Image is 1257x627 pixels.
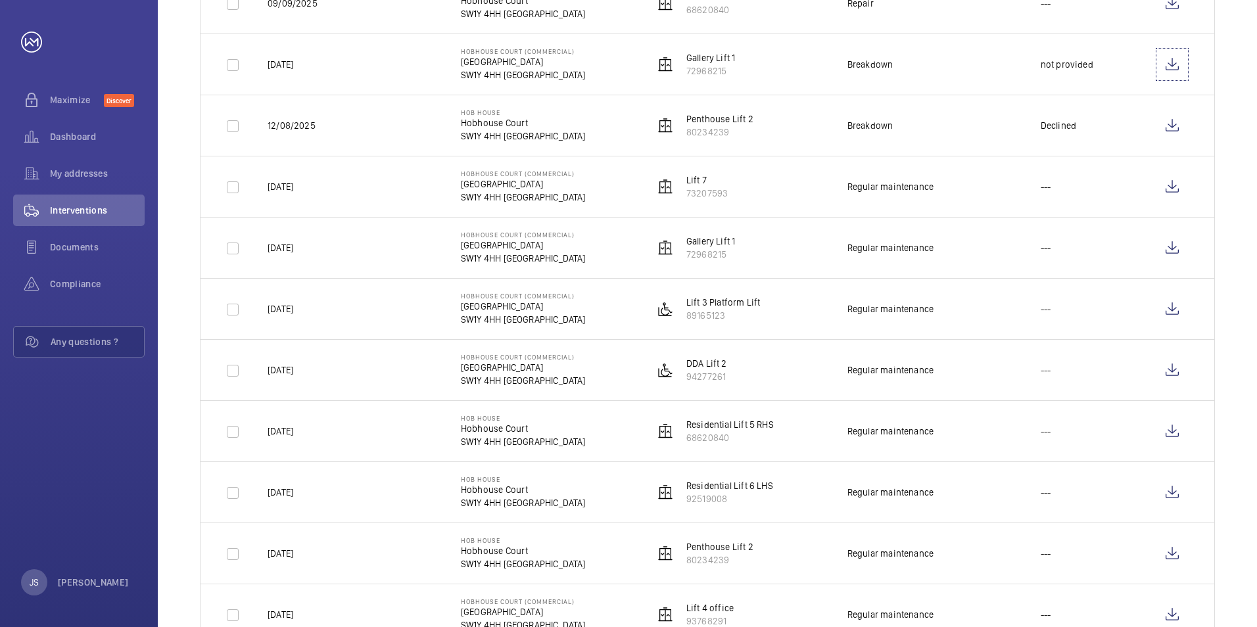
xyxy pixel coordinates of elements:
[847,58,893,71] div: Breakdown
[50,93,104,106] span: Maximize
[686,370,727,383] p: 94277261
[847,608,934,621] div: Regular maintenance
[461,435,586,448] p: SW1Y 4HH [GEOGRAPHIC_DATA]
[461,292,586,300] p: Hobhouse Court (Commercial)
[268,241,293,254] p: [DATE]
[461,231,586,239] p: Hobhouse Court (Commercial)
[686,553,753,567] p: 80234239
[657,546,673,561] img: elevator.svg
[461,475,586,483] p: Hob House
[461,544,586,557] p: Hobhouse Court
[686,51,736,64] p: Gallery Lift 1
[461,55,586,68] p: [GEOGRAPHIC_DATA]
[58,576,129,589] p: [PERSON_NAME]
[461,483,586,496] p: Hobhouse Court
[268,608,293,621] p: [DATE]
[50,204,145,217] span: Interventions
[461,252,586,265] p: SW1Y 4HH [GEOGRAPHIC_DATA]
[461,422,586,435] p: Hobhouse Court
[847,363,934,377] div: Regular maintenance
[686,431,774,444] p: 68620840
[268,486,293,499] p: [DATE]
[686,174,728,187] p: Lift 7
[461,353,586,361] p: Hobhouse Court (Commercial)
[1041,363,1051,377] p: ---
[1041,486,1051,499] p: ---
[657,484,673,500] img: elevator.svg
[847,547,934,560] div: Regular maintenance
[461,605,586,618] p: [GEOGRAPHIC_DATA]
[461,116,586,129] p: Hobhouse Court
[461,496,586,509] p: SW1Y 4HH [GEOGRAPHIC_DATA]
[657,607,673,622] img: elevator.svg
[1041,58,1093,71] p: not provided
[657,57,673,72] img: elevator.svg
[50,130,145,143] span: Dashboard
[847,425,934,438] div: Regular maintenance
[686,187,728,200] p: 73207593
[1041,425,1051,438] p: ---
[847,486,934,499] div: Regular maintenance
[686,479,773,492] p: Residential Lift 6 LHS
[686,418,774,431] p: Residential Lift 5 RHS
[51,335,144,348] span: Any questions ?
[657,240,673,256] img: elevator.svg
[50,277,145,290] span: Compliance
[686,357,727,370] p: DDA Lift 2
[1041,119,1076,132] p: Declined
[461,597,586,605] p: Hobhouse Court (Commercial)
[461,414,586,422] p: Hob House
[50,241,145,254] span: Documents
[461,374,586,387] p: SW1Y 4HH [GEOGRAPHIC_DATA]
[847,302,934,315] div: Regular maintenance
[461,313,586,326] p: SW1Y 4HH [GEOGRAPHIC_DATA]
[686,64,736,78] p: 72968215
[686,540,753,553] p: Penthouse Lift 2
[461,239,586,252] p: [GEOGRAPHIC_DATA]
[686,3,774,16] p: 68620840
[461,177,586,191] p: [GEOGRAPHIC_DATA]
[686,112,753,126] p: Penthouse Lift 2
[686,309,761,322] p: 89165123
[268,58,293,71] p: [DATE]
[686,296,761,309] p: Lift 3 Platform Lift
[50,167,145,180] span: My addresses
[461,47,586,55] p: Hobhouse Court (Commercial)
[657,118,673,133] img: elevator.svg
[268,547,293,560] p: [DATE]
[461,170,586,177] p: Hobhouse Court (Commercial)
[461,68,586,81] p: SW1Y 4HH [GEOGRAPHIC_DATA]
[461,108,586,116] p: Hob House
[268,425,293,438] p: [DATE]
[268,180,293,193] p: [DATE]
[686,492,773,505] p: 92519008
[847,241,934,254] div: Regular maintenance
[30,576,39,589] p: JS
[686,601,734,615] p: Lift 4 office
[847,180,934,193] div: Regular maintenance
[461,191,586,204] p: SW1Y 4HH [GEOGRAPHIC_DATA]
[657,179,673,195] img: elevator.svg
[847,119,893,132] div: Breakdown
[657,362,673,378] img: platform_lift.svg
[657,423,673,439] img: elevator.svg
[461,300,586,313] p: [GEOGRAPHIC_DATA]
[1041,608,1051,621] p: ---
[268,363,293,377] p: [DATE]
[268,119,316,132] p: 12/08/2025
[1041,547,1051,560] p: ---
[461,361,586,374] p: [GEOGRAPHIC_DATA]
[686,248,736,261] p: 72968215
[1041,241,1051,254] p: ---
[461,7,586,20] p: SW1Y 4HH [GEOGRAPHIC_DATA]
[461,129,586,143] p: SW1Y 4HH [GEOGRAPHIC_DATA]
[686,126,753,139] p: 80234239
[1041,180,1051,193] p: ---
[461,557,586,570] p: SW1Y 4HH [GEOGRAPHIC_DATA]
[686,235,736,248] p: Gallery Lift 1
[1041,302,1051,315] p: ---
[461,536,586,544] p: Hob House
[268,302,293,315] p: [DATE]
[104,94,134,107] span: Discover
[657,301,673,317] img: platform_lift.svg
